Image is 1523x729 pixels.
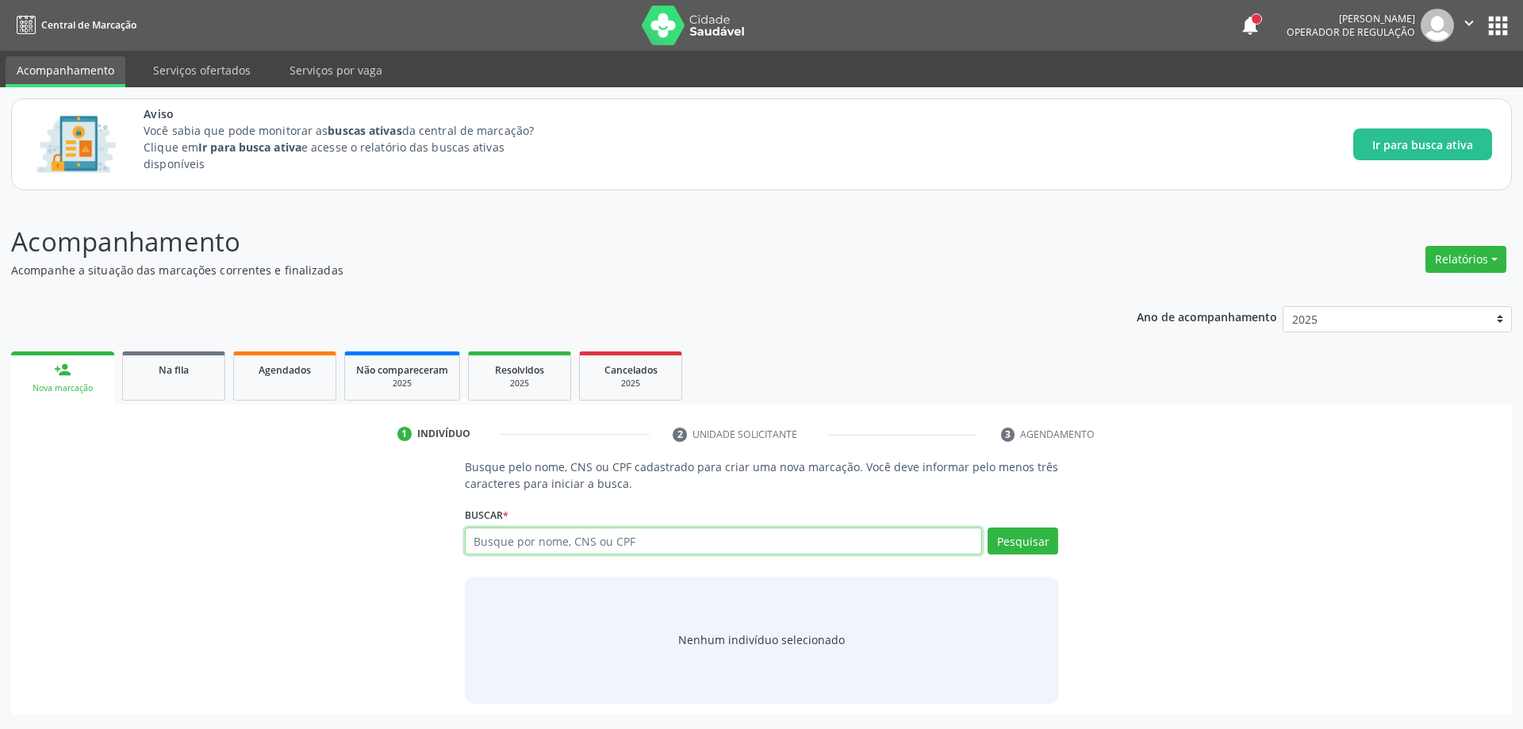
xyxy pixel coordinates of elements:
button: Pesquisar [988,528,1058,554]
p: Acompanhe a situação das marcações correntes e finalizadas [11,262,1061,278]
a: Serviços ofertados [142,56,262,84]
a: Central de Marcação [11,12,136,38]
div: 1 [397,427,412,441]
button: Ir para busca ativa [1353,129,1492,160]
span: Central de Marcação [41,18,136,32]
span: Não compareceram [356,363,448,377]
i:  [1460,14,1478,32]
input: Busque por nome, CNS ou CPF [465,528,983,554]
div: 2025 [480,378,559,389]
strong: buscas ativas [328,123,401,138]
p: Você sabia que pode monitorar as da central de marcação? Clique em e acesse o relatório das busca... [144,122,563,172]
span: Ir para busca ativa [1372,136,1473,153]
div: Indivíduo [417,427,470,441]
img: img [1421,9,1454,42]
div: person_add [54,361,71,378]
span: Resolvidos [495,363,544,377]
span: Na fila [159,363,189,377]
button: notifications [1239,14,1261,36]
div: Nova marcação [22,382,103,394]
a: Acompanhamento [6,56,125,87]
img: Imagem de CalloutCard [31,109,121,180]
div: Nenhum indivíduo selecionado [678,631,845,648]
span: Aviso [144,106,563,122]
p: Busque pelo nome, CNS ou CPF cadastrado para criar uma nova marcação. Você deve informar pelo men... [465,459,1059,492]
strong: Ir para busca ativa [198,140,301,155]
button: Relatórios [1425,246,1506,273]
p: Acompanhamento [11,222,1061,262]
label: Buscar [465,503,508,528]
div: [PERSON_NAME] [1287,12,1415,25]
span: Agendados [259,363,311,377]
button:  [1454,9,1484,42]
div: 2025 [591,378,670,389]
span: Cancelados [604,363,658,377]
div: 2025 [356,378,448,389]
button: apps [1484,12,1512,40]
span: Operador de regulação [1287,25,1415,39]
a: Serviços por vaga [278,56,393,84]
p: Ano de acompanhamento [1137,306,1277,326]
